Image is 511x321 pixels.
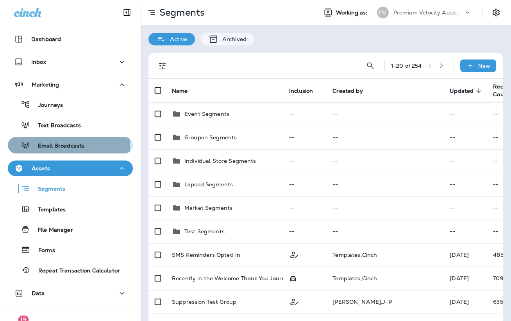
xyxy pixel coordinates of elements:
td: -- [283,196,326,220]
p: Forms [30,247,55,254]
td: -- [283,220,326,243]
td: -- [326,149,443,173]
span: Updated [450,87,484,94]
p: Journeys [30,102,63,109]
button: Assets [8,160,133,176]
p: New [478,63,490,69]
p: Test Segments [184,228,225,234]
div: PV [377,7,389,18]
p: Active [166,36,187,42]
span: Customer Only [289,251,299,258]
p: Individual Store Segments [184,158,256,164]
p: Suppression Test Group [172,299,236,305]
span: Inclusion [289,88,313,94]
td: -- [443,126,487,149]
td: -- [443,102,487,126]
p: Event Segments [184,111,229,117]
button: Email Broadcasts [8,137,133,153]
span: Customer Only [289,298,299,305]
td: -- [326,126,443,149]
p: Market Segments [184,205,232,211]
p: Assets [32,165,50,171]
button: Text Broadcasts [8,117,133,133]
td: -- [443,149,487,173]
p: Segments [30,186,65,193]
p: File Manager [30,227,73,234]
td: Templates , Cinch [326,243,443,267]
p: Repeat Transaction Calculator [30,267,120,275]
span: Created by [332,88,363,94]
span: Inclusion [289,87,323,94]
p: Templates [30,206,66,214]
button: Inbox [8,54,133,70]
td: -- [443,220,487,243]
td: -- [326,196,443,220]
td: -- [443,173,487,196]
td: [DATE] [443,290,487,314]
span: Updated [450,88,473,94]
span: Name [172,87,198,94]
p: SMS Reminders Opted In [172,252,240,258]
button: Forms [8,242,133,258]
span: Possession [289,274,297,281]
button: Filters [155,58,170,74]
p: Text Broadcasts [30,122,81,130]
p: Archived [218,36,247,42]
td: Templates , Cinch [326,267,443,290]
td: [DATE] [443,267,487,290]
td: -- [283,102,326,126]
button: File Manager [8,221,133,238]
p: Lapsed Segments [184,181,233,188]
p: Email Broadcasts [30,142,84,150]
span: Name [172,88,188,94]
td: -- [283,126,326,149]
p: Dashboard [31,36,61,42]
button: Marketing [8,77,133,92]
div: 1 - 20 of 254 [391,63,422,69]
button: Repeat Transaction Calculator [8,262,133,278]
p: Marketing [32,81,59,88]
p: Data [32,290,45,296]
button: Dashboard [8,31,133,47]
p: Inbox [31,59,46,65]
td: -- [326,102,443,126]
button: Journeys [8,96,133,113]
p: Segments [156,7,205,18]
button: Segments [8,180,133,197]
p: Premium Velocity Auto dba Jiffy Lube [393,9,464,16]
span: Created by [332,87,373,94]
button: Settings [489,5,503,20]
td: -- [326,220,443,243]
p: Recently in the Welcome Thank You Journey [172,275,292,281]
td: -- [283,173,326,196]
td: -- [326,173,443,196]
td: [PERSON_NAME] , J-P [326,290,443,314]
td: [DATE] [443,243,487,267]
td: -- [283,149,326,173]
span: Working as: [336,9,369,16]
button: Search Segments [363,58,378,74]
button: Data [8,285,133,301]
p: Groupon Segments [184,134,237,141]
td: -- [443,196,487,220]
button: Templates [8,201,133,217]
button: Collapse Sidebar [116,5,138,20]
